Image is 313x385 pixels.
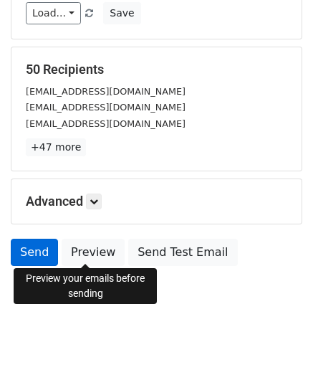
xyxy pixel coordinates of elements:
a: Send [11,239,58,266]
small: [EMAIL_ADDRESS][DOMAIN_NAME] [26,86,186,97]
a: Send Test Email [128,239,237,266]
a: +47 more [26,138,86,156]
iframe: Chat Widget [241,316,313,385]
a: Load... [26,2,81,24]
button: Save [103,2,140,24]
small: [EMAIL_ADDRESS][DOMAIN_NAME] [26,102,186,113]
div: Preview your emails before sending [14,268,157,304]
small: [EMAIL_ADDRESS][DOMAIN_NAME] [26,118,186,129]
a: Preview [62,239,125,266]
h5: Advanced [26,194,287,209]
h5: 50 Recipients [26,62,287,77]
